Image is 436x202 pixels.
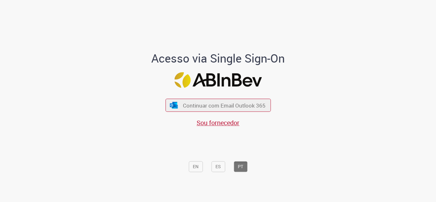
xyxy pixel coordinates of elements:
button: EN [189,161,203,172]
button: PT [234,161,247,172]
h1: Acesso via Single Sign-On [130,52,307,65]
span: Continuar com Email Outlook 365 [183,102,266,109]
img: ícone Azure/Microsoft 360 [169,102,178,108]
button: ES [211,161,225,172]
a: Sou fornecedor [197,119,239,127]
button: ícone Azure/Microsoft 360 Continuar com Email Outlook 365 [165,99,271,112]
img: Logo ABInBev [174,72,262,88]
